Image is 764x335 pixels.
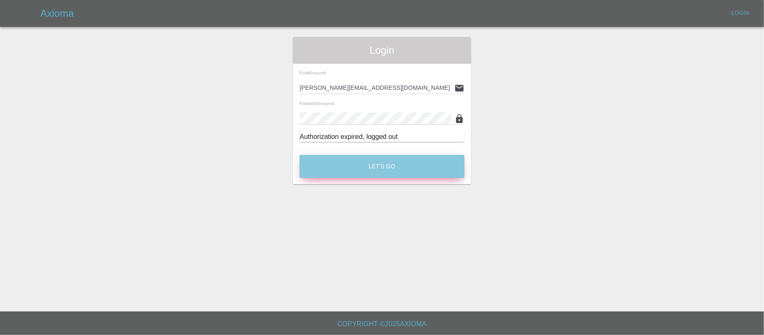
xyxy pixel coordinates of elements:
[300,44,464,57] span: Login
[40,7,74,20] h5: Axioma
[727,7,754,20] a: Login
[300,70,326,75] span: Email
[311,71,326,75] small: (required)
[7,318,757,330] h6: Copyright © 2025 Axioma
[319,102,335,106] small: (required)
[300,101,335,106] span: Password
[300,132,464,142] div: Authorization expired, logged out
[300,155,464,178] button: Let's Go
